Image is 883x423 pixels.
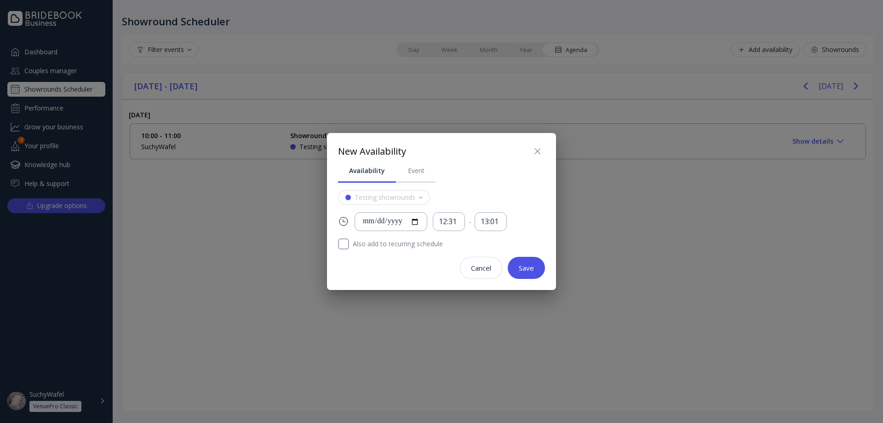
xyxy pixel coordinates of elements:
[508,257,545,279] button: Save
[349,238,545,249] label: Also add to recurring schedule
[397,159,436,183] a: Event
[338,159,396,183] a: Availability
[469,217,471,226] div: -
[338,190,430,205] button: Testing showrounds
[460,257,502,279] button: Cancel
[355,194,415,201] div: Testing showrounds
[439,216,459,227] div: 12:31
[338,145,406,158] div: New Availability
[481,216,501,227] div: 13:01
[349,166,385,175] div: Availability
[471,264,491,272] div: Cancel
[408,166,424,175] div: Event
[519,264,534,272] div: Save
